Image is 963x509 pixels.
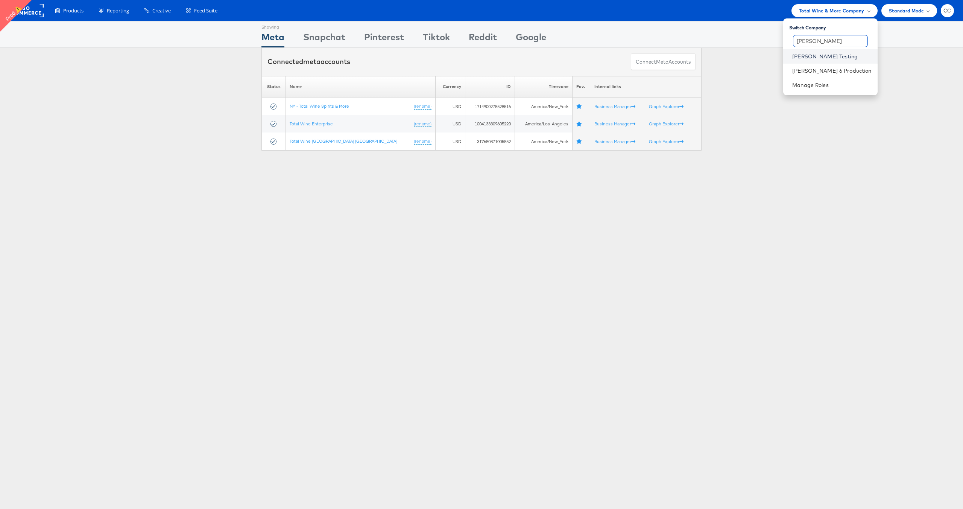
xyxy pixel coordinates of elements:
span: Total Wine & More Company [799,7,864,15]
a: Business Manager [594,104,635,109]
span: meta [656,58,668,66]
a: Business Manager [594,121,635,126]
a: (rename) [414,138,431,145]
a: (rename) [414,103,431,110]
div: Connected accounts [267,57,350,67]
div: Switch Company [789,21,877,31]
a: Graph Explorer [649,104,684,109]
td: USD [436,133,465,150]
input: Search [793,35,868,47]
td: America/New_York [515,133,572,150]
td: America/Los_Angeles [515,115,572,133]
td: 1714900278528516 [465,98,515,115]
div: Snapchat [303,30,345,47]
th: Name [286,76,436,98]
th: Timezone [515,76,572,98]
span: meta [303,57,320,66]
span: Standard Mode [889,7,924,15]
span: Reporting [107,7,129,14]
td: 317680871005852 [465,133,515,150]
div: Meta [261,30,284,47]
a: Graph Explorer [649,121,684,126]
span: Products [63,7,84,14]
a: [PERSON_NAME] Testing [792,53,871,60]
div: Showing [261,21,284,30]
th: Currency [436,76,465,98]
span: Feed Suite [194,7,217,14]
th: Status [262,76,286,98]
span: Creative [152,7,171,14]
a: Business Manager [594,139,635,144]
a: Total Wine [GEOGRAPHIC_DATA] [GEOGRAPHIC_DATA] [290,138,397,144]
button: ConnectmetaAccounts [631,53,696,70]
div: Pinterest [364,30,404,47]
div: Tiktok [423,30,450,47]
td: USD [436,115,465,133]
th: ID [465,76,515,98]
td: 1004133309605220 [465,115,515,133]
a: Graph Explorer [649,139,684,144]
div: Google [516,30,546,47]
a: NY - Total Wine Spirits & More [290,103,349,109]
a: Total Wine Enterprise [290,121,333,126]
a: (rename) [414,121,431,127]
div: Reddit [469,30,497,47]
td: USD [436,98,465,115]
span: CC [943,8,951,13]
a: [PERSON_NAME] 6 Production [792,67,871,75]
td: America/New_York [515,98,572,115]
a: Manage Roles [792,82,829,88]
